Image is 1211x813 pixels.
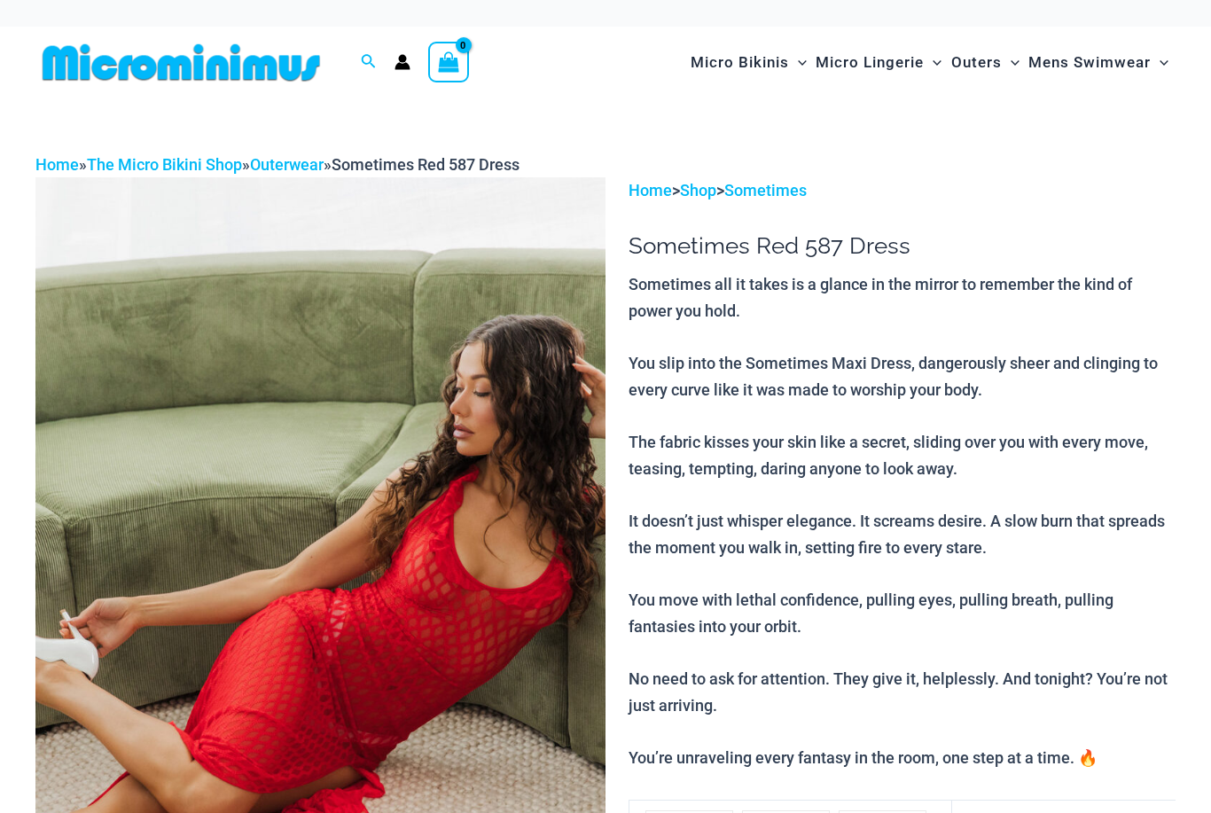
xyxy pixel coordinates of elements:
span: Menu Toggle [789,40,807,85]
h1: Sometimes Red 587 Dress [629,232,1176,260]
img: MM SHOP LOGO FLAT [35,43,327,82]
a: Mens SwimwearMenu ToggleMenu Toggle [1024,35,1173,90]
span: Menu Toggle [1151,40,1168,85]
a: Outerwear [250,155,324,174]
a: Micro BikinisMenu ToggleMenu Toggle [686,35,811,90]
a: Home [35,155,79,174]
a: OutersMenu ToggleMenu Toggle [947,35,1024,90]
span: Micro Lingerie [816,40,924,85]
p: Sometimes all it takes is a glance in the mirror to remember the kind of power you hold. You slip... [629,271,1176,771]
a: Home [629,181,672,199]
span: Outers [951,40,1002,85]
span: Mens Swimwear [1028,40,1151,85]
a: Search icon link [361,51,377,74]
nav: Site Navigation [684,33,1176,92]
span: Menu Toggle [1002,40,1020,85]
a: Account icon link [395,54,410,70]
a: Sometimes [724,181,807,199]
a: Micro LingerieMenu ToggleMenu Toggle [811,35,946,90]
a: View Shopping Cart, empty [428,42,469,82]
span: Micro Bikinis [691,40,789,85]
span: » » » [35,155,520,174]
span: Menu Toggle [924,40,941,85]
span: Sometimes Red 587 Dress [332,155,520,174]
p: > > [629,177,1176,204]
a: The Micro Bikini Shop [87,155,242,174]
a: Shop [680,181,716,199]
